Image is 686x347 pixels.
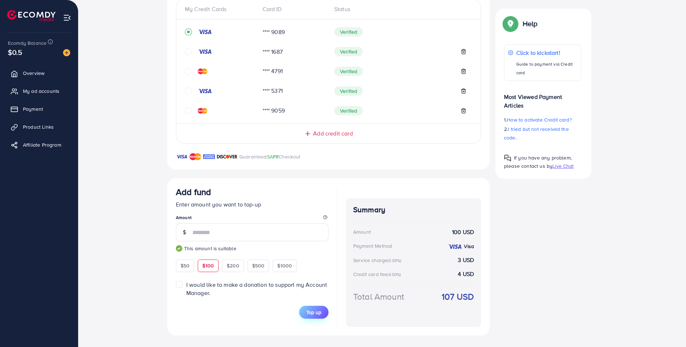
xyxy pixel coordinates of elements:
[334,67,363,76] span: Verified
[507,116,571,123] span: How to activate Credit card?
[5,84,73,98] a: My ad accounts
[353,271,403,278] div: Credit card fee
[656,315,681,342] iframe: Chat
[198,29,212,35] img: credit
[7,10,56,21] img: logo
[452,228,474,236] strong: 100 USD
[299,306,328,319] button: Top up
[176,245,328,252] small: This amount is suitable
[176,187,211,197] h3: Add fund
[185,68,192,75] svg: circle
[334,27,363,37] span: Verified
[504,125,581,142] p: 2.
[8,47,23,57] span: $0.5
[388,258,401,263] small: (3.00%)
[504,87,581,110] p: Most Viewed Payment Articles
[239,152,301,161] p: Guaranteed Checkout
[464,243,474,250] strong: Visa
[252,262,265,269] span: $500
[181,262,190,269] span: $50
[387,272,401,277] small: (4.00%)
[353,228,371,236] div: Amount
[504,154,572,170] span: If you have any problem, please contact us by
[353,205,474,214] h4: Summary
[353,242,392,249] div: Payment Method
[504,17,517,30] img: Popup guide
[198,68,207,74] img: credit
[313,129,352,138] span: Add credit card
[185,87,192,95] svg: circle
[176,200,328,209] p: Enter amount you want to top-up
[552,162,574,170] span: Live Chat
[23,123,54,130] span: Product Links
[504,125,569,141] span: I tried but not received the code.
[23,70,44,77] span: Overview
[328,5,472,13] div: Status
[516,60,577,77] p: Guide to payment via Credit card
[5,138,73,152] a: Affiliate Program
[257,5,329,13] div: Card ID
[277,262,292,269] span: $1000
[198,88,212,94] img: credit
[186,281,327,297] span: I would like to make a donation to support my Account Manager.
[176,214,328,223] legend: Amount
[334,106,363,115] span: Verified
[442,290,474,303] strong: 107 USD
[227,262,239,269] span: $200
[267,153,279,160] span: SAFE
[448,244,462,249] img: credit
[23,141,61,148] span: Affiliate Program
[190,152,201,161] img: brand
[353,257,403,264] div: Service charge
[5,66,73,80] a: Overview
[185,107,192,114] svg: circle
[63,14,71,22] img: menu
[504,115,581,124] p: 1.
[63,49,70,56] img: image
[334,86,363,96] span: Verified
[523,19,538,28] p: Help
[458,256,474,264] strong: 3 USD
[203,152,215,161] img: brand
[202,262,214,269] span: $100
[176,245,182,252] img: guide
[516,48,577,57] p: Click to kickstart!
[458,270,474,278] strong: 4 USD
[8,39,47,47] span: Ecomdy Balance
[5,120,73,134] a: Product Links
[23,87,59,95] span: My ad accounts
[334,47,363,56] span: Verified
[185,48,192,55] svg: circle
[198,108,207,114] img: credit
[176,152,188,161] img: brand
[5,102,73,116] a: Payment
[185,5,257,13] div: My Credit Cards
[306,309,321,316] span: Top up
[198,49,212,54] img: credit
[504,155,511,162] img: Popup guide
[353,290,404,303] div: Total Amount
[185,28,192,35] svg: record circle
[217,152,238,161] img: brand
[23,105,43,113] span: Payment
